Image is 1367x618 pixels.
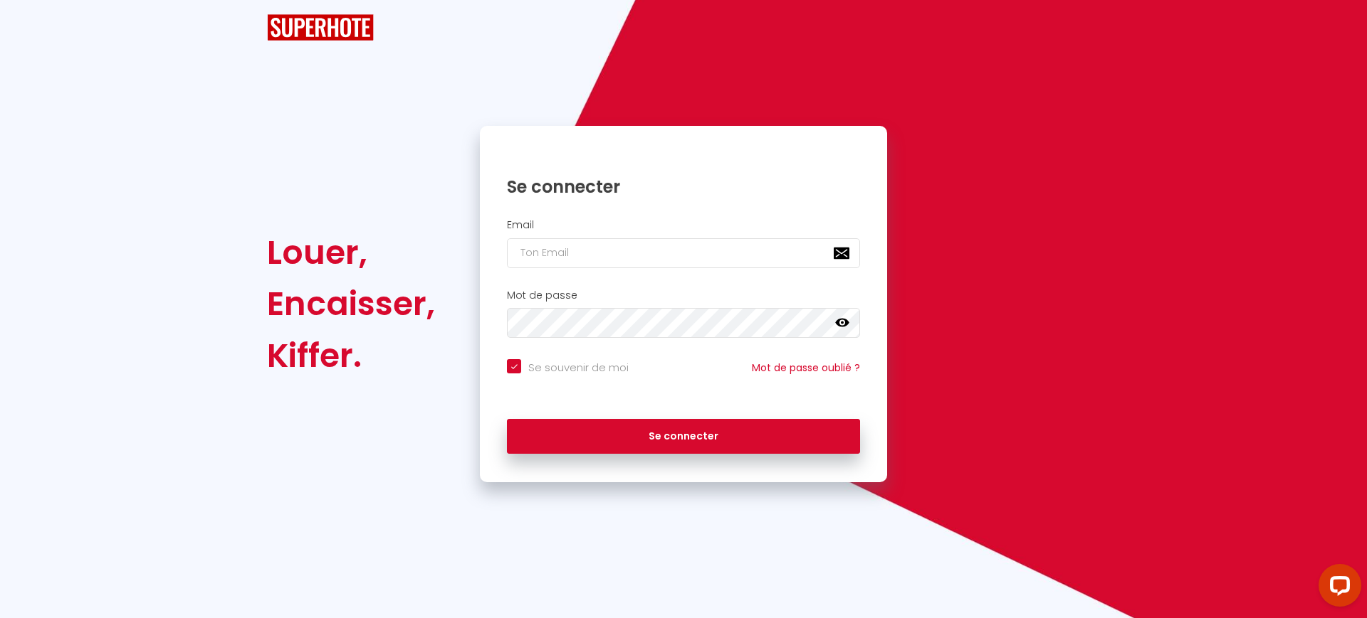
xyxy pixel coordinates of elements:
div: Kiffer. [267,330,435,381]
h2: Email [507,219,860,231]
div: Louer, [267,227,435,278]
img: SuperHote logo [267,14,374,41]
iframe: LiveChat chat widget [1307,558,1367,618]
h1: Se connecter [507,176,860,198]
input: Ton Email [507,238,860,268]
a: Mot de passe oublié ? [752,361,860,375]
h2: Mot de passe [507,289,860,302]
button: Se connecter [507,419,860,454]
div: Encaisser, [267,278,435,329]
